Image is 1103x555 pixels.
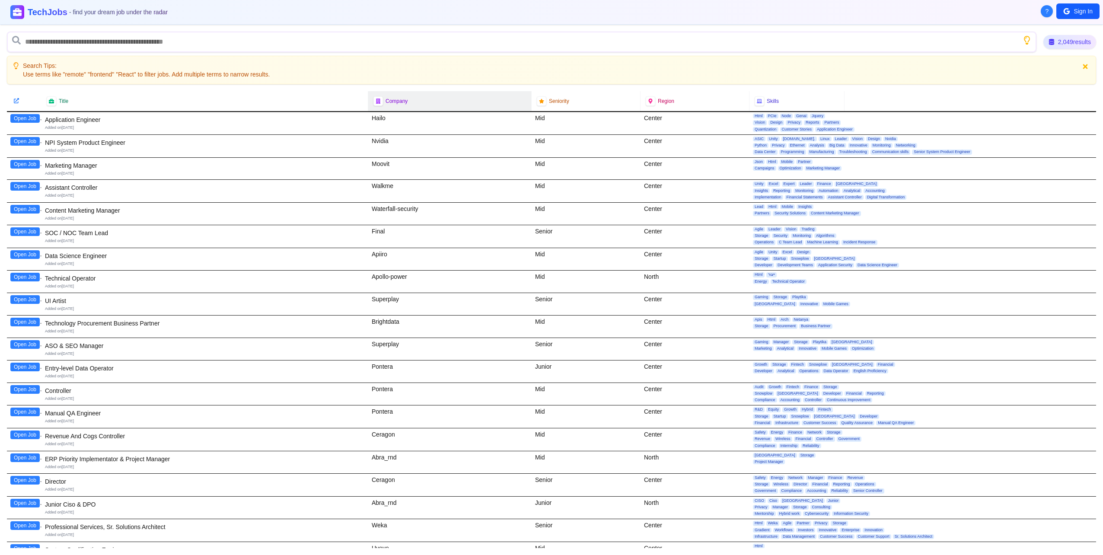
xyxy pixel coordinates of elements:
[837,437,862,441] span: Government
[845,391,864,396] span: Financial
[819,137,832,141] span: Linux
[797,346,818,351] span: Innovative
[641,248,749,271] div: Center
[10,499,40,507] button: Open Job
[23,61,270,70] p: Search Tips:
[1023,36,1031,45] button: Show search tips
[45,373,365,379] div: Added on [DATE]
[753,272,765,277] span: Html
[822,385,839,389] span: Storage
[368,338,532,360] div: Superplay
[532,248,641,271] div: Mid
[808,143,826,148] span: Analysis
[825,430,842,435] span: Storage
[641,360,749,383] div: Center
[45,161,365,170] div: Marketing Manager
[532,158,641,180] div: Mid
[792,317,810,322] span: Netanya
[767,98,779,105] span: Skills
[753,302,797,306] span: [GEOGRAPHIC_DATA]
[840,421,875,425] span: Quality Assurance
[779,317,791,322] span: Arch
[846,475,865,480] span: Revenue
[856,263,899,268] span: Data Science Engineer
[794,114,808,118] span: Genai
[10,295,40,304] button: Open Job
[808,150,836,154] span: Manufacturing
[796,250,811,255] span: Design
[641,451,749,473] div: North
[45,297,365,305] div: UI Artist
[753,120,767,125] span: Vision
[767,137,780,141] span: Unity
[10,114,40,123] button: Open Job
[753,143,768,148] span: Python
[858,414,879,419] span: Developer
[45,386,365,395] div: Controller
[822,120,841,125] span: Partners
[785,385,801,389] span: Fintech
[532,428,641,451] div: Mid
[753,227,765,232] span: Agile
[780,159,795,164] span: Mobile
[811,482,830,487] span: Financial
[368,225,532,248] div: Final
[772,233,790,238] span: Security
[883,137,898,141] span: Nvidia
[782,182,797,186] span: Expert
[549,98,569,105] span: Seniority
[817,188,840,193] span: Automation
[766,114,778,118] span: PCIe
[45,477,365,486] div: Director
[368,451,532,473] div: Abra_rnd
[771,188,792,193] span: Reporting
[816,263,854,268] span: Application Security
[790,256,811,261] span: Snowplow
[368,135,532,157] div: Nvidia
[794,437,813,441] span: Financial
[753,385,765,389] span: Audit
[753,475,768,480] span: Safety
[865,195,907,200] span: Digital Transformation
[641,338,749,360] div: Center
[842,188,862,193] span: Analytical
[532,405,641,428] div: Mid
[10,250,40,259] button: Open Job
[45,206,365,215] div: Content Marketing Manager
[753,391,774,396] span: Snowplow
[753,137,765,141] span: ASIC
[866,137,882,141] span: Design
[641,316,749,338] div: Center
[806,475,825,480] span: Manager
[784,227,798,232] span: Vision
[368,474,532,496] div: Ceragon
[45,274,365,283] div: Technical Operator
[753,340,770,344] span: Gaming
[10,521,40,530] button: Open Job
[532,293,641,315] div: Senior
[805,166,842,171] span: Marketing Manager
[10,453,40,462] button: Open Job
[826,195,864,200] span: Assistant Controller
[788,143,807,148] span: Ethernet
[833,137,849,141] span: Leader
[816,407,833,412] span: Fintech
[811,340,829,344] span: Playtika
[753,453,797,458] span: [GEOGRAPHIC_DATA]
[773,211,807,216] span: Security Solutions
[23,70,270,79] p: Use terms like "remote" "frontend" "React" to filter jobs. Add multiple terms to narrow results.
[798,182,814,186] span: Leader
[45,441,365,447] div: Added on [DATE]
[774,421,800,425] span: Infrastructure
[807,362,829,367] span: Snowplow
[368,383,532,405] div: Pontera
[753,188,770,193] span: Insights
[753,459,785,464] span: Project Manager
[753,398,777,402] span: Compliance
[790,414,811,419] span: Snowplow
[45,396,365,402] div: Added on [DATE]
[804,120,821,125] span: Reports
[781,137,817,141] span: [DOMAIN_NAME].
[10,476,40,485] button: Open Job
[753,159,765,164] span: Json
